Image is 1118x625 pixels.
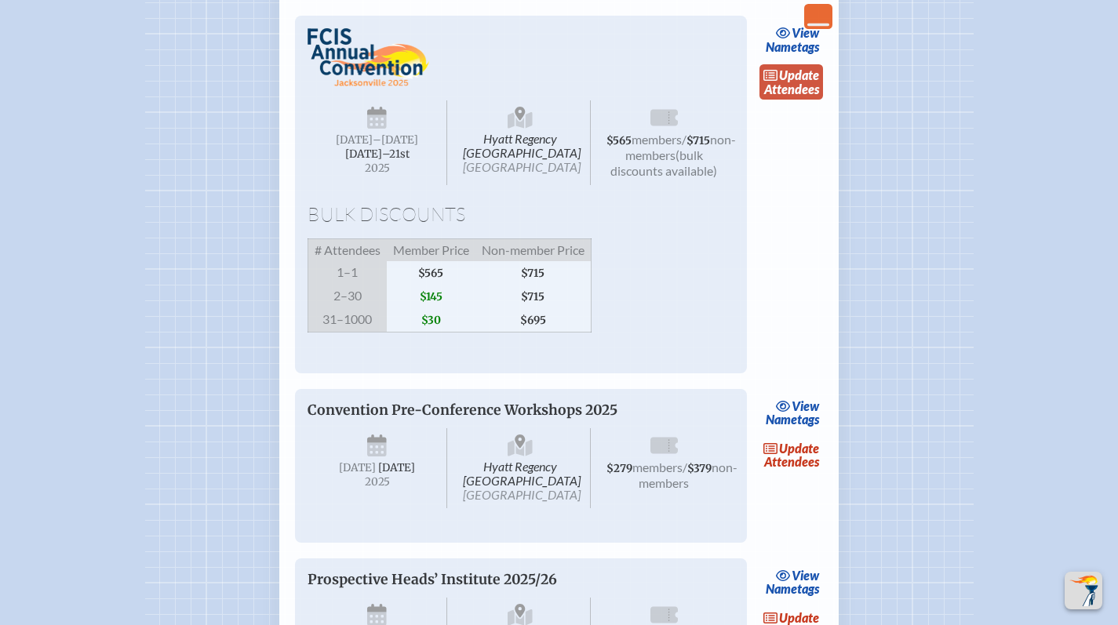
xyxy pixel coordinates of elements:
span: update [779,610,819,625]
span: / [683,460,687,474]
span: view [792,25,819,40]
span: $565 [606,134,632,147]
span: –[DATE] [373,133,418,147]
span: [DATE] [378,461,415,474]
a: viewNametags [762,565,824,601]
a: updateAttendees [759,437,824,473]
span: $715 [475,285,592,308]
span: view [792,568,819,583]
span: $379 [687,462,712,475]
span: $565 [387,261,475,285]
span: 2025 [320,162,435,174]
span: view [792,398,819,413]
a: updateAttendees [759,64,824,100]
span: $695 [475,308,592,332]
span: [GEOGRAPHIC_DATA] [463,159,581,174]
span: 1–1 [308,261,387,285]
span: Prospective Heads’ Institute 2025/26 [308,571,557,588]
span: 31–1000 [308,308,387,332]
span: [DATE] [339,461,376,474]
span: $715 [475,261,592,285]
span: $30 [387,308,475,332]
a: viewNametags [762,22,824,58]
span: $715 [686,134,710,147]
img: FCIS Convention 2025 [308,28,430,87]
span: [DATE] [336,133,373,147]
span: members [632,132,682,147]
span: members [632,460,683,474]
span: non-members [639,460,737,490]
span: non-members [625,132,736,162]
h1: Bulk Discounts [308,204,734,226]
span: # Attendees [308,238,387,261]
span: [GEOGRAPHIC_DATA] [463,487,581,502]
span: $145 [387,285,475,308]
span: / [682,132,686,147]
span: update [779,67,819,82]
span: Non-member Price [475,238,592,261]
span: update [779,441,819,456]
span: Member Price [387,238,475,261]
span: $279 [606,462,632,475]
button: Scroll Top [1065,572,1102,609]
span: 2025 [320,476,435,488]
span: Hyatt Regency [GEOGRAPHIC_DATA] [450,100,591,185]
span: [DATE]–⁠21st [345,147,410,161]
img: To the top [1068,575,1099,606]
span: Hyatt Regency [GEOGRAPHIC_DATA] [450,428,591,508]
span: 2–30 [308,285,387,308]
a: viewNametags [762,395,824,431]
span: Convention Pre-Conference Workshops 2025 [308,402,617,419]
span: (bulk discounts available) [610,147,717,178]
